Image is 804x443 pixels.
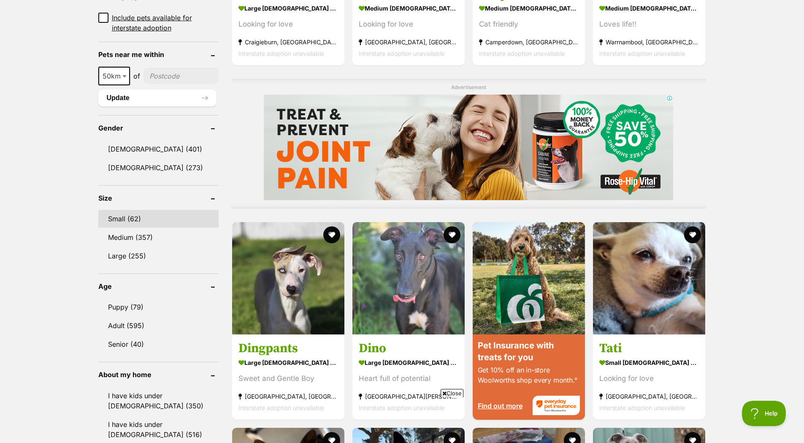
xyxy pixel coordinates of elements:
[444,226,460,243] button: favourite
[249,401,556,439] iframe: Advertisement
[98,387,219,415] a: I have kids under [DEMOGRAPHIC_DATA] (350)
[264,95,673,200] iframe: Advertisement
[238,404,324,411] span: Interstate adoption unavailable
[238,50,324,57] span: Interstate adoption unavailable
[593,334,705,420] a: Tati small [DEMOGRAPHIC_DATA] Dog Looking for love [GEOGRAPHIC_DATA], [GEOGRAPHIC_DATA] Interstat...
[133,71,140,81] span: of
[599,50,685,57] span: Interstate adoption unavailable
[352,222,465,334] img: Dino - Greyhound Dog
[98,194,219,202] header: Size
[359,19,458,30] div: Looking for love
[98,159,219,177] a: [DEMOGRAPHIC_DATA] (273)
[98,51,219,58] header: Pets near me within
[359,391,458,402] strong: [GEOGRAPHIC_DATA][PERSON_NAME][GEOGRAPHIC_DATA]
[599,391,699,402] strong: [GEOGRAPHIC_DATA], [GEOGRAPHIC_DATA]
[238,391,338,402] strong: [GEOGRAPHIC_DATA], [GEOGRAPHIC_DATA]
[98,371,219,378] header: About my home
[359,50,444,57] span: Interstate adoption unavailable
[231,79,706,209] div: Advertisement
[238,373,338,384] div: Sweet and Gentle Boy
[599,404,685,411] span: Interstate adoption unavailable
[238,2,338,14] strong: large [DEMOGRAPHIC_DATA] Dog
[359,36,458,48] strong: [GEOGRAPHIC_DATA], [GEOGRAPHIC_DATA]
[599,356,699,369] strong: small [DEMOGRAPHIC_DATA] Dog
[599,19,699,30] div: Loves life!!
[98,124,219,132] header: Gender
[599,36,699,48] strong: Warrnambool, [GEOGRAPHIC_DATA]
[98,228,219,246] a: Medium (357)
[98,317,219,334] a: Adult (595)
[98,140,219,158] a: [DEMOGRAPHIC_DATA] (401)
[684,226,701,243] button: favourite
[98,90,217,106] button: Update
[593,222,705,334] img: Tati - Chihuahua Dog
[112,13,219,33] span: Include pets available for interstate adoption
[98,67,130,85] span: 50km
[359,356,458,369] strong: large [DEMOGRAPHIC_DATA] Dog
[143,68,219,84] input: postcode
[98,13,219,33] a: Include pets available for interstate adoption
[98,247,219,265] a: Large (255)
[99,70,129,82] span: 50km
[352,334,465,420] a: Dino large [DEMOGRAPHIC_DATA] Dog Heart full of potential [GEOGRAPHIC_DATA][PERSON_NAME][GEOGRAPH...
[479,19,579,30] div: Cat friendly
[359,2,458,14] strong: medium [DEMOGRAPHIC_DATA] Dog
[479,50,565,57] span: Interstate adoption unavailable
[359,340,458,356] h3: Dino
[599,340,699,356] h3: Tati
[441,389,463,397] span: Close
[238,356,338,369] strong: large [DEMOGRAPHIC_DATA] Dog
[599,373,699,384] div: Looking for love
[238,340,338,356] h3: Dingpants
[359,373,458,384] div: Heart full of potential
[323,226,340,243] button: favourite
[238,19,338,30] div: Looking for love
[232,222,344,334] img: Dingpants - Australian Bulldog x Bull Arab Dog
[98,210,219,228] a: Small (62)
[742,401,787,426] iframe: Help Scout Beacon - Open
[599,2,699,14] strong: medium [DEMOGRAPHIC_DATA] Dog
[479,36,579,48] strong: Camperdown, [GEOGRAPHIC_DATA]
[98,283,219,290] header: Age
[479,2,579,14] strong: medium [DEMOGRAPHIC_DATA] Dog
[98,335,219,353] a: Senior (40)
[98,298,219,316] a: Puppy (79)
[238,36,338,48] strong: Craigieburn, [GEOGRAPHIC_DATA]
[232,334,344,420] a: Dingpants large [DEMOGRAPHIC_DATA] Dog Sweet and Gentle Boy [GEOGRAPHIC_DATA], [GEOGRAPHIC_DATA] ...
